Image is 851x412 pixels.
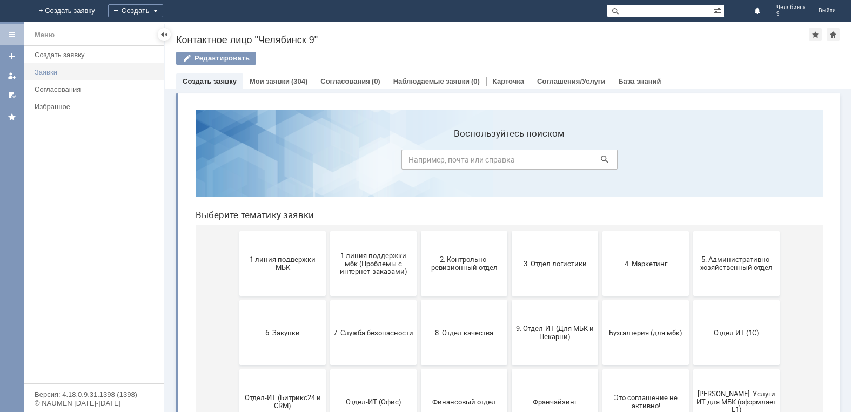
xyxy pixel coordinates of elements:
[30,46,162,63] a: Создать заявку
[328,158,408,166] span: 3. Отдел логистики
[506,130,593,194] button: 5. Административно-хозяйственный отдел
[3,48,21,65] a: Создать заявку
[52,130,139,194] button: 1 линия поддержки МБК
[506,268,593,333] button: [PERSON_NAME]. Услуги ИТ для МБК (оформляет L1)
[237,296,317,304] span: Финансовый отдел
[291,77,307,85] div: (304)
[35,391,153,398] div: Версия: 4.18.0.9.31.1398 (1398)
[108,4,163,17] div: Создать
[158,28,171,41] div: Скрыть меню
[146,227,226,235] span: 7. Служба безопасности
[3,67,21,84] a: Мои заявки
[52,268,139,333] button: Отдел-ИТ (Битрикс24 и CRM)
[393,77,470,85] a: Наблюдаемые заявки
[237,154,317,170] span: 2. Контрольно-ревизионный отдел
[250,77,290,85] a: Мои заявки
[234,268,320,333] button: Финансовый отдел
[56,227,136,235] span: 6. Закупки
[35,29,55,42] div: Меню
[215,26,431,37] label: Воспользуйтесь поиском
[325,199,411,264] button: 9. Отдел-ИТ (Для МБК и Пекарни)
[35,51,158,59] div: Создать заявку
[237,227,317,235] span: 8. Отдел качества
[416,268,502,333] button: Это соглашение не активно!
[325,268,411,333] button: Франчайзинг
[827,28,840,41] div: Сделать домашней страницей
[325,130,411,194] button: 3. Отдел логистики
[510,154,589,170] span: 5. Административно-хозяйственный отдел
[30,81,162,98] a: Согласования
[35,68,158,76] div: Заявки
[56,292,136,308] span: Отдел-ИТ (Битрикс24 и CRM)
[776,11,806,17] span: 9
[506,199,593,264] button: Отдел ИТ (1С)
[183,77,237,85] a: Создать заявку
[146,296,226,304] span: Отдел-ИТ (Офис)
[176,35,809,45] div: Контактное лицо "Челябинск 9"
[9,108,636,119] header: Выберите тематику заявки
[618,77,661,85] a: База знаний
[471,77,480,85] div: (0)
[52,199,139,264] button: 6. Закупки
[3,86,21,104] a: Мои согласования
[510,227,589,235] span: Отдел ИТ (1С)
[416,130,502,194] button: 4. Маркетинг
[537,77,605,85] a: Соглашения/Услуги
[143,268,230,333] button: Отдел-ИТ (Офис)
[56,365,136,373] span: не актуален
[713,5,724,15] span: Расширенный поиск
[146,150,226,174] span: 1 линия поддержки мбк (Проблемы с интернет-заказами)
[416,199,502,264] button: Бухгалтерия (для мбк)
[52,337,139,402] button: не актуален
[328,223,408,239] span: 9. Отдел-ИТ (Для МБК и Пекарни)
[143,130,230,194] button: 1 линия поддержки мбк (Проблемы с интернет-заказами)
[419,292,499,308] span: Это соглашение не активно!
[234,199,320,264] button: 8. Отдел качества
[143,199,230,264] button: 7. Служба безопасности
[493,77,524,85] a: Карточка
[328,296,408,304] span: Франчайзинг
[419,227,499,235] span: Бухгалтерия (для мбк)
[215,48,431,68] input: Например, почта или справка
[320,77,370,85] a: Согласования
[234,130,320,194] button: 2. Контрольно-ревизионный отдел
[510,288,589,312] span: [PERSON_NAME]. Услуги ИТ для МБК (оформляет L1)
[776,4,806,11] span: Челябинск
[419,158,499,166] span: 4. Маркетинг
[30,64,162,80] a: Заявки
[372,77,380,85] div: (0)
[35,85,158,93] div: Согласования
[35,400,153,407] div: © NAUMEN [DATE]-[DATE]
[56,154,136,170] span: 1 линия поддержки МБК
[809,28,822,41] div: Добавить в избранное
[35,103,146,111] div: Избранное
